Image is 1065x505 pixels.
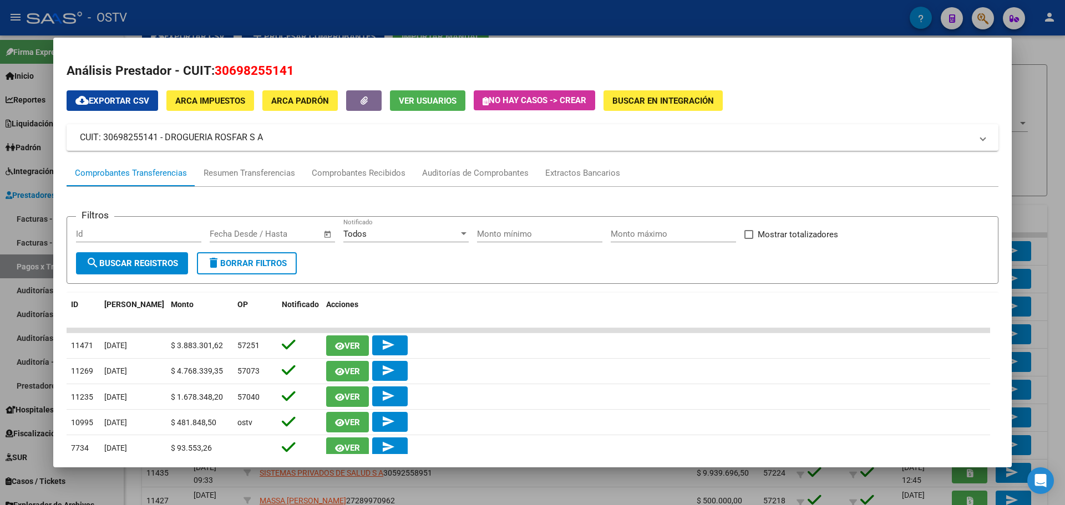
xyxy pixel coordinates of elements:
[344,417,360,427] span: Ver
[382,440,395,453] mat-icon: send
[326,437,369,458] button: Ver
[237,300,248,309] span: OP
[326,361,369,381] button: Ver
[104,341,127,350] span: [DATE]
[100,293,166,329] datatable-header-cell: Fecha T.
[271,96,329,106] span: ARCA Padrón
[71,366,93,375] span: 11269
[171,418,216,427] span: $ 481.848,50
[237,341,260,350] span: 57251
[277,293,322,329] datatable-header-cell: Notificado
[422,167,529,180] div: Auditorías de Comprobantes
[104,443,127,452] span: [DATE]
[1027,467,1054,494] div: Open Intercom Messenger
[326,386,369,407] button: Ver
[86,256,99,269] mat-icon: search
[265,229,318,239] input: Fecha fin
[171,366,223,375] span: $ 4.768.339,35
[75,94,89,107] mat-icon: cloud_download
[175,96,245,106] span: ARCA Impuestos
[390,90,465,111] button: Ver Usuarios
[71,418,93,427] span: 10995
[171,300,194,309] span: Monto
[344,392,360,402] span: Ver
[545,167,620,180] div: Extractos Bancarios
[76,252,188,274] button: Buscar Registros
[233,293,277,329] datatable-header-cell: OP
[322,228,334,241] button: Open calendar
[237,392,260,401] span: 57040
[207,258,287,268] span: Borrar Filtros
[204,167,295,180] div: Resumen Transferencias
[67,90,158,111] button: Exportar CSV
[399,96,457,106] span: Ver Usuarios
[215,63,294,78] span: 30698255141
[67,293,100,329] datatable-header-cell: ID
[75,167,187,180] div: Comprobantes Transferencias
[171,392,223,401] span: $ 1.678.348,20
[344,341,360,351] span: Ver
[197,252,297,274] button: Borrar Filtros
[67,124,998,151] mat-expansion-panel-header: CUIT: 30698255141 - DROGUERIA ROSFAR S A
[343,229,367,239] span: Todos
[104,392,127,401] span: [DATE]
[71,392,93,401] span: 11235
[171,341,223,350] span: $ 3.883.301,62
[104,300,164,309] span: [PERSON_NAME]
[382,338,395,351] mat-icon: send
[71,341,93,350] span: 11471
[758,228,838,241] span: Mostrar totalizadores
[166,90,254,111] button: ARCA Impuestos
[104,366,127,375] span: [DATE]
[71,443,89,452] span: 7734
[262,90,338,111] button: ARCA Padrón
[237,366,260,375] span: 57073
[603,90,723,111] button: Buscar en Integración
[67,62,998,80] h2: Análisis Prestador - CUIT:
[326,412,369,432] button: Ver
[104,418,127,427] span: [DATE]
[344,366,360,376] span: Ver
[382,364,395,377] mat-icon: send
[612,96,714,106] span: Buscar en Integración
[474,90,595,110] button: No hay casos -> Crear
[326,300,358,309] span: Acciones
[382,389,395,402] mat-icon: send
[166,293,233,329] datatable-header-cell: Monto
[382,415,395,428] mat-icon: send
[76,208,114,222] h3: Filtros
[71,300,78,309] span: ID
[344,443,360,453] span: Ver
[86,258,178,268] span: Buscar Registros
[322,293,990,329] datatable-header-cell: Acciones
[210,229,255,239] input: Fecha inicio
[171,443,212,452] span: $ 93.553,26
[237,418,252,427] span: ostv
[80,131,972,144] mat-panel-title: CUIT: 30698255141 - DROGUERIA ROSFAR S A
[483,95,586,105] span: No hay casos -> Crear
[326,335,369,356] button: Ver
[312,167,405,180] div: Comprobantes Recibidos
[75,96,149,106] span: Exportar CSV
[207,256,220,269] mat-icon: delete
[282,300,319,309] span: Notificado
